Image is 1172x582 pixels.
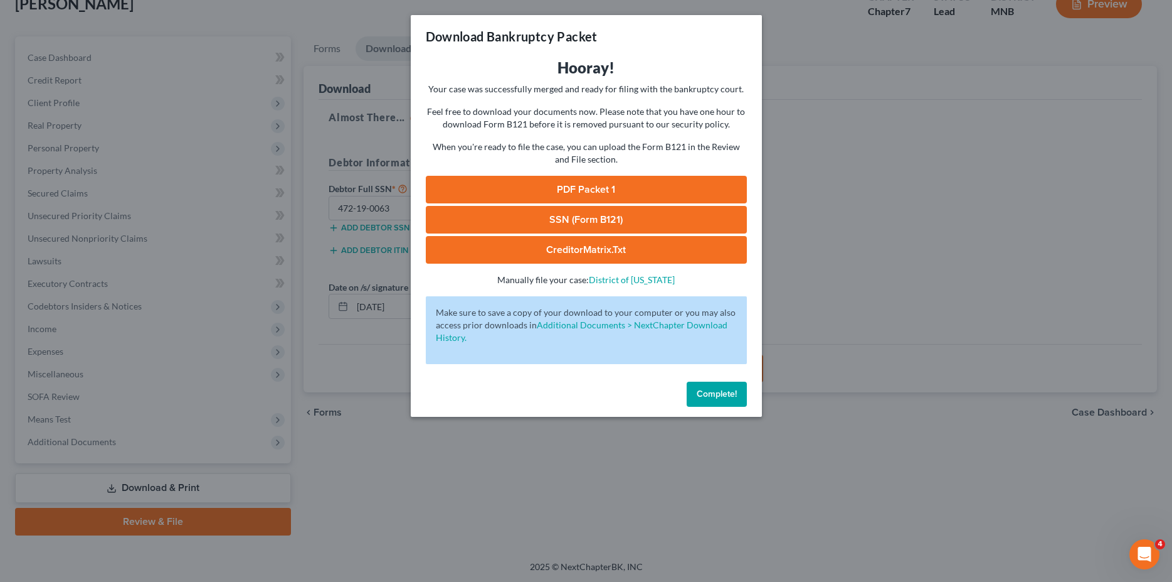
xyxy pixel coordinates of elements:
[426,206,747,234] a: SSN (Form B121)
[426,176,747,203] a: PDF Packet 1
[697,389,737,399] span: Complete!
[1155,539,1165,549] span: 4
[687,382,747,407] button: Complete!
[426,83,747,95] p: Your case was successfully merged and ready for filing with the bankruptcy court.
[426,141,747,166] p: When you're ready to file the case, you can upload the Form B121 in the Review and File section.
[436,320,727,343] a: Additional Documents > NextChapter Download History.
[1129,539,1159,569] iframe: Intercom live chat
[426,105,747,131] p: Feel free to download your documents now. Please note that you have one hour to download Form B12...
[426,28,598,45] h3: Download Bankruptcy Packet
[436,306,737,344] p: Make sure to save a copy of your download to your computer or you may also access prior downloads in
[589,274,675,285] a: District of [US_STATE]
[426,274,747,286] p: Manually file your case:
[426,236,747,264] a: CreditorMatrix.txt
[426,58,747,78] h3: Hooray!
